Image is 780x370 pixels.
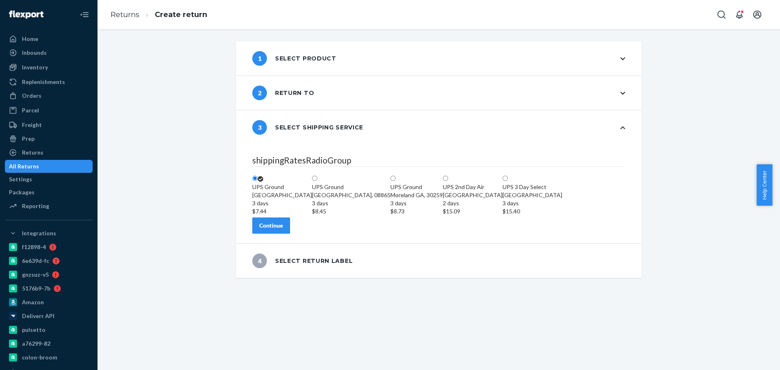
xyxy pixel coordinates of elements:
a: gnzsuz-v5 [5,268,93,281]
a: Orders [5,89,93,102]
a: Inbounds [5,46,93,59]
div: UPS Ground [312,183,390,191]
div: Select product [252,51,336,66]
a: Returns [5,146,93,159]
span: 1 [252,51,267,66]
div: Return to [252,86,314,100]
div: Settings [9,175,32,183]
div: a76299-82 [22,340,50,348]
div: Reporting [22,202,49,210]
button: Integrations [5,227,93,240]
div: UPS Ground [390,183,443,191]
button: Open Search Box [713,6,730,23]
div: Prep [22,135,35,143]
div: [GEOGRAPHIC_DATA] [443,191,503,215]
span: 4 [252,254,267,268]
div: All Returns [9,162,39,170]
div: 2 days [443,199,503,207]
div: gnzsuz-v5 [22,271,49,279]
div: colon-broom [22,353,57,361]
div: UPS 3 Day Select [503,183,562,191]
a: Home [5,32,93,45]
div: Freight [22,121,42,129]
a: Replenishments [5,75,93,88]
a: Prep [5,132,93,145]
span: 2 [252,86,267,100]
div: f12898-4 [22,243,46,251]
button: Open notifications [731,6,747,23]
a: Amazon [5,296,93,309]
div: 6e639d-fc [22,257,49,265]
a: a76299-82 [5,337,93,350]
img: Flexport logo [9,11,43,19]
div: 5176b9-7b [22,284,50,293]
span: 3 [252,120,267,135]
a: 5176b9-7b [5,282,93,295]
div: $15.40 [503,207,562,215]
div: [GEOGRAPHIC_DATA] [252,191,312,215]
input: UPS Ground[GEOGRAPHIC_DATA]3 days$7.44 [252,176,258,181]
div: [GEOGRAPHIC_DATA], 08865 [312,191,390,215]
div: $8.45 [312,207,390,215]
a: Packages [5,186,93,199]
div: Home [22,35,38,43]
input: UPS GroundMoreland GA, 302593 days$8.73 [390,176,396,181]
button: Close Navigation [76,6,93,23]
a: Deliverr API [5,310,93,323]
a: 6e639d-fc [5,254,93,267]
a: Returns [110,10,139,19]
a: Inventory [5,61,93,74]
div: 3 days [252,199,312,207]
a: Create return [155,10,207,19]
div: $15.09 [443,207,503,215]
div: Replenishments [22,78,65,86]
div: Orders [22,92,41,100]
div: Integrations [22,229,56,237]
input: UPS Ground[GEOGRAPHIC_DATA], 088653 days$8.45 [312,176,317,181]
div: Inventory [22,63,48,71]
div: Select return label [252,254,353,268]
div: Select shipping service [252,120,363,135]
input: UPS 3 Day Select[GEOGRAPHIC_DATA]3 days$15.40 [503,176,508,181]
legend: shippingRatesRadioGroup [252,154,625,167]
a: pulsetto [5,323,93,336]
div: Returns [22,148,43,157]
button: Continue [252,217,290,234]
a: Settings [5,173,93,186]
a: f12898-4 [5,241,93,254]
a: Freight [5,118,93,131]
button: Open account menu [749,6,765,23]
div: Parcel [22,106,39,114]
div: $8.73 [390,207,443,215]
a: Parcel [5,104,93,117]
div: Packages [9,188,35,196]
div: UPS 2nd Day Air [443,183,503,191]
div: UPS Ground [252,183,312,191]
div: 3 days [390,199,443,207]
div: Amazon [22,298,44,306]
a: Reporting [5,200,93,213]
ol: breadcrumbs [104,3,214,27]
a: All Returns [5,160,93,173]
button: Help Center [756,164,772,206]
div: Moreland GA, 30259 [390,191,443,215]
div: pulsetto [22,326,45,334]
input: UPS 2nd Day Air[GEOGRAPHIC_DATA]2 days$15.09 [443,176,448,181]
a: colon-broom [5,351,93,364]
div: Inbounds [22,49,47,57]
div: [GEOGRAPHIC_DATA] [503,191,562,215]
div: 3 days [503,199,562,207]
div: Continue [259,222,283,230]
div: Deliverr API [22,312,54,320]
div: 3 days [312,199,390,207]
div: $7.44 [252,207,312,215]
